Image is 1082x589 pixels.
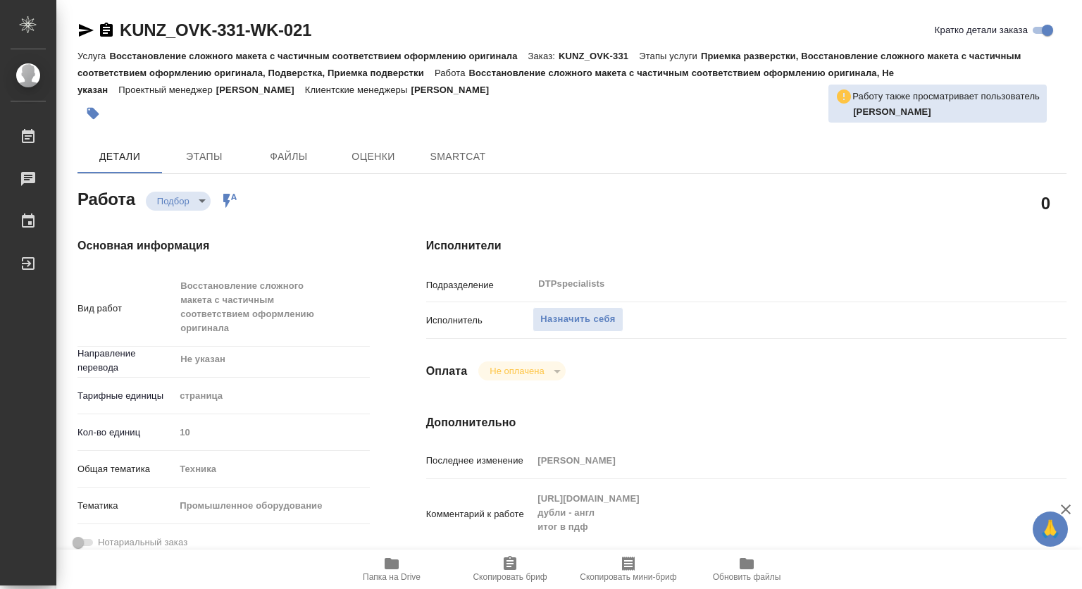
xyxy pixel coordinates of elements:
button: Добавить тэг [77,98,108,129]
p: [PERSON_NAME] [411,85,499,95]
input: Пустое поле [175,422,369,442]
h2: 0 [1041,191,1050,215]
button: Папка на Drive [332,550,451,589]
div: страница [175,384,369,408]
a: KUNZ_OVK-331-WK-021 [120,20,311,39]
b: [PERSON_NAME] [853,106,931,117]
p: Комментарий к работе [426,507,533,521]
p: Тематика [77,499,175,513]
span: Детали [86,148,154,166]
input: Пустое поле [533,450,1013,471]
div: Подбор [478,361,565,380]
p: Кол-во единиц [77,426,175,440]
button: Скопировать ссылку [98,22,115,39]
p: Заказ: [528,51,559,61]
span: Папка на Drive [363,572,421,582]
p: Исполнитель [426,314,533,328]
p: Кучеренко Оксана [853,105,1040,119]
p: Восстановление сложного макета с частичным соответствием оформлению оригинала, Не указан [77,68,894,95]
button: Не оплачена [485,365,548,377]
h4: Основная информация [77,237,370,254]
div: Промышленное оборудование [175,494,369,518]
button: Скопировать бриф [451,550,569,589]
h2: Работа [77,185,135,211]
span: Обновить файлы [713,572,781,582]
p: Этапы услуги [639,51,701,61]
button: Обновить файлы [688,550,806,589]
button: Скопировать мини-бриф [569,550,688,589]
p: Последнее изменение [426,454,533,468]
span: Кратко детали заказа [935,23,1028,37]
p: Восстановление сложного макета с частичным соответствием оформлению оригинала [109,51,528,61]
span: Скопировать бриф [473,572,547,582]
button: Подбор [153,195,194,207]
p: Проектный менеджер [118,85,216,95]
span: Оценки [340,148,407,166]
span: 🙏 [1038,514,1062,544]
p: KUNZ_OVK-331 [559,51,639,61]
p: Услуга [77,51,109,61]
span: Нотариальный заказ [98,535,187,550]
p: Направление перевода [77,347,175,375]
p: Клиентские менеджеры [305,85,411,95]
div: Подбор [146,192,211,211]
span: Файлы [255,148,323,166]
p: Подразделение [426,278,533,292]
p: Тарифные единицы [77,389,175,403]
div: Техника [175,457,369,481]
textarea: [URL][DOMAIN_NAME] дубли - англ итог в пдф [533,487,1013,539]
p: Вид работ [77,302,175,316]
button: Скопировать ссылку для ЯМессенджера [77,22,94,39]
button: Назначить себя [533,307,623,332]
p: Работа [435,68,469,78]
h4: Исполнители [426,237,1067,254]
span: Скопировать мини-бриф [580,572,676,582]
h4: Оплата [426,363,468,380]
span: Этапы [170,148,238,166]
p: Общая тематика [77,462,175,476]
button: 🙏 [1033,512,1068,547]
h4: Дополнительно [426,414,1067,431]
p: Работу также просматривает пользователь [852,89,1040,104]
span: SmartCat [424,148,492,166]
p: [PERSON_NAME] [216,85,305,95]
span: Назначить себя [540,311,615,328]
